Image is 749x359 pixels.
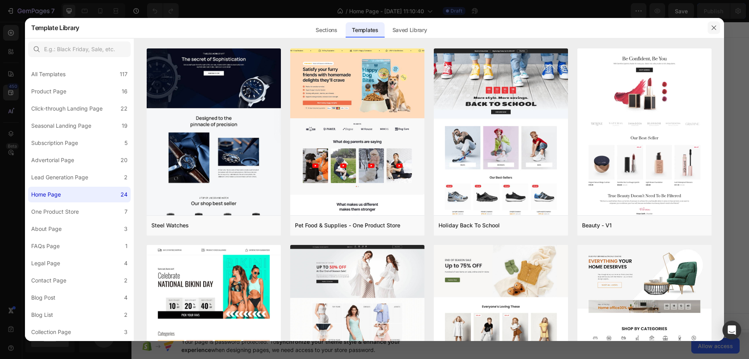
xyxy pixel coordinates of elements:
[124,327,128,337] div: 3
[31,259,60,268] div: Legal Page
[309,22,343,38] div: Sections
[31,70,66,79] div: All Templates
[28,41,131,57] input: E.g.: Black Friday, Sale, etc.
[121,155,128,165] div: 20
[122,87,128,96] div: 16
[31,310,53,320] div: Blog List
[31,18,79,38] h2: Template Library
[120,70,128,79] div: 117
[31,207,79,216] div: One Product Store
[262,157,356,167] div: Start with Sections from sidebar
[125,241,128,251] div: 1
[124,224,128,234] div: 3
[124,138,128,148] div: 5
[31,173,88,182] div: Lead Generation Page
[386,22,433,38] div: Saved Library
[256,217,361,223] div: Start with Generating from URL or image
[722,321,741,339] div: Open Intercom Messenger
[295,221,400,230] div: Pet Food & Supplies - One Product Store
[124,173,128,182] div: 2
[122,121,128,130] div: 19
[31,241,60,251] div: FAQs Page
[31,190,61,199] div: Home Page
[31,87,66,96] div: Product Page
[124,207,128,216] div: 7
[311,173,366,189] button: Add elements
[31,138,78,148] div: Subscription Page
[124,310,128,320] div: 2
[124,259,128,268] div: 4
[31,121,91,130] div: Seasonal Landing Page
[121,190,128,199] div: 24
[31,104,103,113] div: Click-through Landing Page
[31,224,62,234] div: About Page
[582,221,612,230] div: Beauty - V1
[31,293,55,302] div: Blog Post
[252,173,306,189] button: Add sections
[346,22,384,38] div: Templates
[438,221,500,230] div: Holiday Back To School
[31,327,71,337] div: Collection Page
[124,276,128,285] div: 2
[31,276,66,285] div: Contact Page
[124,293,128,302] div: 4
[151,221,189,230] div: Steel Watches
[31,155,74,165] div: Advertorial Page
[121,104,128,113] div: 22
